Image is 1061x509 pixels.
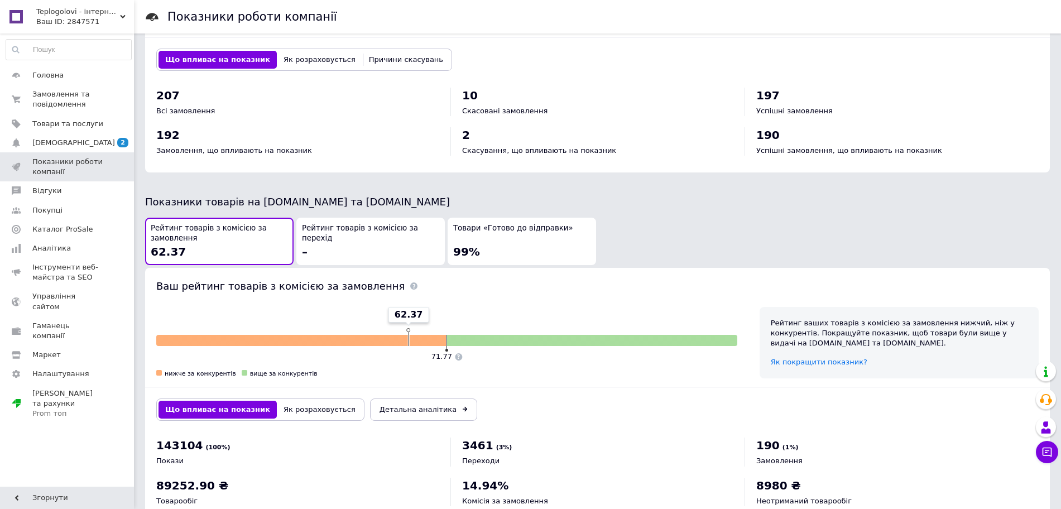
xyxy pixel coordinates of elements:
span: Замовлення, що впливають на показник [156,146,312,155]
span: (100%) [206,444,231,451]
span: 89252.90 ₴ [156,479,228,492]
span: Відгуки [32,186,61,196]
span: 3461 [462,439,493,452]
span: Показники роботи компанії [32,157,103,177]
span: Управління сайтом [32,291,103,311]
span: Замовлення та повідомлення [32,89,103,109]
span: Товарообіг [156,497,198,505]
div: Ваш ID: 2847571 [36,17,134,27]
span: 14.94% [462,479,508,492]
span: Успішні замовлення, що впливають на показник [756,146,942,155]
span: 2 [117,138,128,147]
span: [PERSON_NAME] та рахунки [32,388,103,419]
span: Покази [156,457,184,465]
span: Рейтинг товарів з комісією за перехід [302,223,439,244]
button: Як розраховується [277,51,362,69]
span: Всі замовлення [156,107,215,115]
span: 62.37 [395,309,423,321]
span: Покупці [32,205,63,215]
span: [DEMOGRAPHIC_DATA] [32,138,115,148]
span: Налаштування [32,369,89,379]
span: Товари «Готово до відправки» [453,223,573,234]
span: Головна [32,70,64,80]
span: 2 [462,128,470,142]
span: Маркет [32,350,61,360]
span: Замовлення [756,457,803,465]
span: 71.77 [431,352,452,361]
span: Товари та послуги [32,119,103,129]
span: Каталог ProSale [32,224,93,234]
span: 207 [156,89,180,102]
button: Чат з покупцем [1036,441,1058,463]
span: 190 [756,439,780,452]
button: Рейтинг товарів з комісією за замовлення62.37 [145,218,294,265]
span: Скасовані замовлення [462,107,548,115]
button: Як розраховується [277,401,362,419]
span: 8980 ₴ [756,479,801,492]
span: (3%) [496,444,512,451]
span: Гаманець компанії [32,321,103,341]
span: 197 [756,89,780,102]
span: вище за конкурентів [250,370,318,377]
div: Prom топ [32,409,103,419]
span: 99% [453,245,480,258]
span: 190 [756,128,780,142]
span: Комісія за замовлення [462,497,548,505]
span: Teplogolovi - інтернет-магазин товарів для лазні, прапори та балаклави [36,7,120,17]
span: Неотриманий товарообіг [756,497,852,505]
button: Товари «Готово до відправки»99% [448,218,596,265]
span: 62.37 [151,245,186,258]
span: Успішні замовлення [756,107,833,115]
button: Причини скасувань [362,51,450,69]
span: Ваш рейтинг товарів з комісією за замовлення [156,280,405,292]
button: Рейтинг товарів з комісією за перехід– [296,218,445,265]
div: Рейтинг ваших товарів з комісією за замовлення нижчий, ніж у конкурентів. Покращуйте показник, що... [771,318,1028,349]
span: – [302,245,308,258]
span: 192 [156,128,180,142]
span: нижче за конкурентів [165,370,236,377]
h1: Показники роботи компанії [167,10,337,23]
a: Як покращити показник? [771,358,867,366]
span: (1%) [782,444,799,451]
button: Що впливає на показник [159,51,277,69]
input: Пошук [6,40,131,60]
span: Показники товарів на [DOMAIN_NAME] та [DOMAIN_NAME] [145,196,450,208]
span: 143104 [156,439,203,452]
span: Інструменти веб-майстра та SEO [32,262,103,282]
span: Переходи [462,457,500,465]
span: Рейтинг товарів з комісією за замовлення [151,223,288,244]
span: Скасування, що впливають на показник [462,146,616,155]
button: Що впливає на показник [159,401,277,419]
span: Аналітика [32,243,71,253]
a: Детальна аналітика [370,398,477,421]
span: 10 [462,89,478,102]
